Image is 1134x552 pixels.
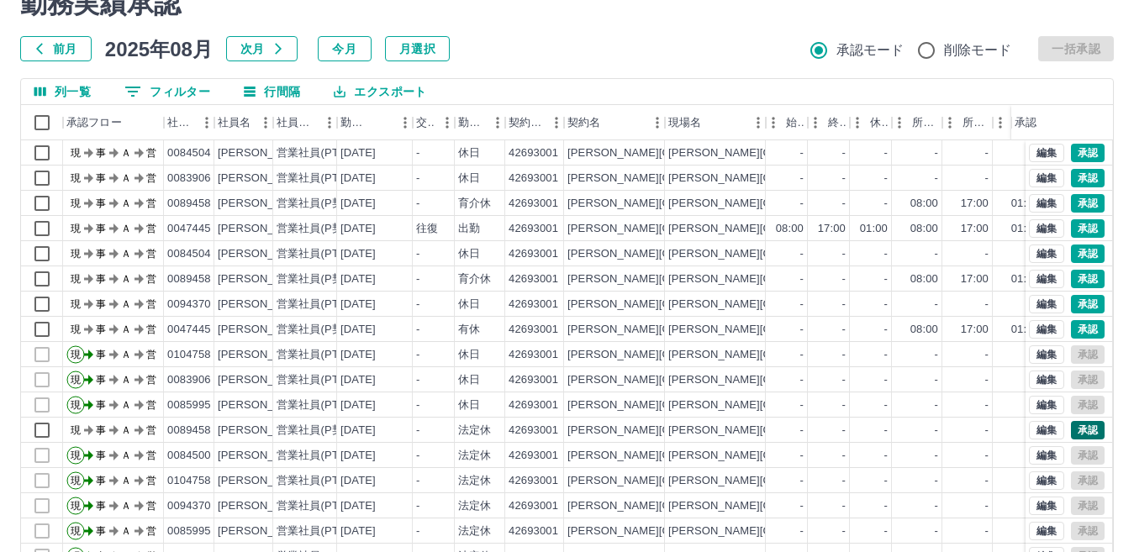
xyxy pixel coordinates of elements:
div: 休日 [458,347,480,363]
div: 所定開始 [912,105,939,140]
div: 終業 [808,105,850,140]
div: - [842,271,846,287]
div: [DATE] [340,246,376,262]
div: [PERSON_NAME][GEOGRAPHIC_DATA] [567,145,775,161]
text: Ａ [121,197,131,209]
div: [DATE] [340,322,376,338]
button: 編集 [1029,219,1064,238]
div: [PERSON_NAME][GEOGRAPHIC_DATA]立王子小学校 [668,271,942,287]
div: 始業 [786,105,804,140]
text: Ａ [121,273,131,285]
button: 編集 [1029,371,1064,389]
div: 42693001 [509,196,558,212]
div: [PERSON_NAME][GEOGRAPHIC_DATA]立王子小学校 [668,297,942,313]
div: 0083906 [167,171,211,187]
button: 承認 [1071,169,1105,187]
div: 01:00 [1011,271,1039,287]
button: 編集 [1029,169,1064,187]
button: 次月 [226,36,298,61]
button: メニュー [645,110,670,135]
div: 17:00 [961,196,989,212]
div: 01:00 [860,221,888,237]
div: - [985,145,989,161]
text: 事 [96,374,106,386]
div: [PERSON_NAME][GEOGRAPHIC_DATA] [567,347,775,363]
div: [PERSON_NAME][GEOGRAPHIC_DATA]立王子小学校 [668,145,942,161]
button: ソート [369,111,393,134]
button: 月選択 [385,36,450,61]
div: 休日 [458,297,480,313]
div: - [800,372,804,388]
div: - [985,397,989,413]
div: 42693001 [509,372,558,388]
div: - [800,347,804,363]
text: 事 [96,273,106,285]
div: 始業 [766,105,808,140]
div: - [884,171,888,187]
div: 承認 [1011,105,1099,140]
div: 社員番号 [167,105,194,140]
div: 交通費 [413,105,455,140]
div: [PERSON_NAME][GEOGRAPHIC_DATA] [567,196,775,212]
div: - [935,297,938,313]
div: - [416,397,419,413]
div: 法定休 [458,423,491,439]
button: 編集 [1029,144,1064,162]
div: 0089458 [167,271,211,287]
text: 事 [96,298,106,310]
div: 社員名 [218,105,251,140]
text: 営 [146,399,156,411]
text: 営 [146,323,156,335]
div: - [842,347,846,363]
text: 営 [146,273,156,285]
div: 営業社員(P契約) [277,322,358,338]
div: - [985,423,989,439]
button: フィルター表示 [111,79,224,104]
div: - [884,423,888,439]
div: 営業社員(PT契約) [277,246,365,262]
h5: 2025年08月 [105,36,213,61]
div: - [800,271,804,287]
div: - [842,196,846,212]
button: 承認 [1071,320,1105,339]
text: 現 [71,147,81,159]
div: [DATE] [340,423,376,439]
text: Ａ [121,172,131,184]
text: 現 [71,424,81,436]
div: 17:00 [961,322,989,338]
div: - [985,347,989,363]
div: - [842,145,846,161]
button: 編集 [1029,244,1064,263]
button: 編集 [1029,421,1064,439]
div: 営業社員(PT契約) [277,372,365,388]
div: 休日 [458,397,480,413]
div: 0085995 [167,397,211,413]
div: - [985,297,989,313]
div: 42693001 [509,397,558,413]
text: 営 [146,223,156,234]
button: メニュー [544,110,569,135]
button: メニュー [253,110,278,135]
div: - [800,297,804,313]
button: 編集 [1029,446,1064,465]
div: - [935,246,938,262]
div: [PERSON_NAME] [218,347,309,363]
div: - [985,246,989,262]
div: [PERSON_NAME][GEOGRAPHIC_DATA]立王子小学校 [668,171,942,187]
text: 事 [96,248,106,260]
text: 営 [146,374,156,386]
div: 休日 [458,246,480,262]
div: [PERSON_NAME][GEOGRAPHIC_DATA]立王子小学校 [668,322,942,338]
div: 社員番号 [164,105,214,140]
div: - [842,171,846,187]
div: - [416,297,419,313]
div: [PERSON_NAME][GEOGRAPHIC_DATA]立王子小学校 [668,246,942,262]
div: 17:00 [961,271,989,287]
button: メニュー [485,110,510,135]
text: 事 [96,197,106,209]
div: 42693001 [509,145,558,161]
div: 承認フロー [63,105,164,140]
text: Ａ [121,374,131,386]
div: 0047445 [167,322,211,338]
div: - [842,372,846,388]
